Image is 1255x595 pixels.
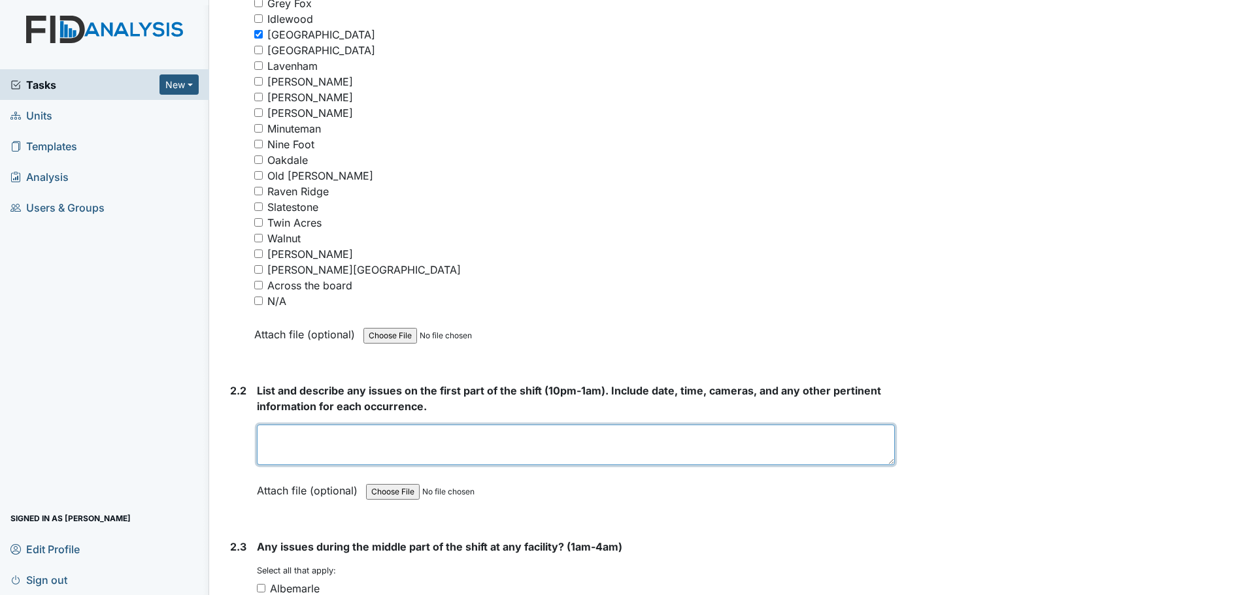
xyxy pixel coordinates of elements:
label: Attach file (optional) [257,475,363,498]
div: Twin Acres [267,215,322,231]
label: 2.2 [230,383,246,398]
input: Lavenham [254,61,263,70]
input: Nine Foot [254,140,263,148]
div: [GEOGRAPHIC_DATA] [267,27,375,42]
small: Select all that apply: [257,566,336,575]
div: Idlewood [267,11,313,27]
div: Slatestone [267,199,318,215]
input: Twin Acres [254,218,263,227]
input: [GEOGRAPHIC_DATA] [254,30,263,39]
span: Templates [10,136,77,156]
input: [PERSON_NAME] [254,249,263,258]
input: Old [PERSON_NAME] [254,171,263,180]
input: Slatestone [254,202,263,211]
div: Walnut [267,231,301,246]
span: Edit Profile [10,539,80,559]
label: 2.3 [230,539,246,555]
div: [PERSON_NAME][GEOGRAPHIC_DATA] [267,262,461,278]
input: Minuteman [254,124,263,133]
div: Old [PERSON_NAME] [267,168,373,184]
input: Across the board [254,281,263,289]
input: [PERSON_NAME] [254,77,263,86]
input: [PERSON_NAME] [254,93,263,101]
div: [PERSON_NAME] [267,246,353,262]
div: Raven Ridge [267,184,329,199]
a: Tasks [10,77,159,93]
span: Analysis [10,167,69,187]
input: N/A [254,297,263,305]
div: [PERSON_NAME] [267,74,353,89]
div: [PERSON_NAME] [267,89,353,105]
button: New [159,74,199,95]
label: Attach file (optional) [254,319,360,342]
span: Any issues during the middle part of the shift at any facility? (1am-4am) [257,540,622,553]
input: Oakdale [254,155,263,164]
span: Sign out [10,570,67,590]
input: Walnut [254,234,263,242]
div: [GEOGRAPHIC_DATA] [267,42,375,58]
span: Signed in as [PERSON_NAME] [10,508,131,528]
div: Minuteman [267,121,321,137]
input: Albemarle [257,584,265,592]
div: Oakdale [267,152,308,168]
input: Raven Ridge [254,187,263,195]
div: N/A [267,293,286,309]
span: List and describe any issues on the first part of the shift (10pm-1am). Include date, time, camer... [257,384,881,413]
span: Users & Groups [10,197,105,217]
input: [PERSON_NAME][GEOGRAPHIC_DATA] [254,265,263,274]
div: [PERSON_NAME] [267,105,353,121]
div: Across the board [267,278,352,293]
div: Lavenham [267,58,318,74]
input: [PERSON_NAME] [254,108,263,117]
input: Idlewood [254,14,263,23]
span: Units [10,105,52,125]
input: [GEOGRAPHIC_DATA] [254,46,263,54]
div: Nine Foot [267,137,314,152]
